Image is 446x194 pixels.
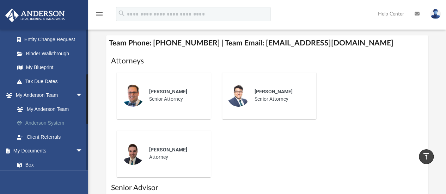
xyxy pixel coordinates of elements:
img: Anderson Advisors Platinum Portal [3,8,67,22]
i: search [118,10,126,17]
a: My Anderson Teamarrow_drop_down [5,88,93,102]
img: thumbnail [122,142,144,165]
a: Box [10,158,86,172]
a: Binder Walkthrough [10,46,93,61]
a: My Anderson Team [10,102,90,116]
h4: Team Phone: [PHONE_NUMBER] | Team Email: [EMAIL_ADDRESS][DOMAIN_NAME] [106,35,428,51]
img: User Pic [430,9,441,19]
span: [PERSON_NAME] [149,147,187,152]
a: Tax Due Dates [10,74,93,88]
div: Senior Attorney [144,83,206,108]
span: [PERSON_NAME] [255,89,293,94]
h1: Attorneys [111,56,423,66]
a: menu [95,13,104,18]
a: vertical_align_top [419,149,434,164]
i: menu [95,10,104,18]
a: My Blueprint [10,61,90,75]
a: Entity Change Request [10,33,93,47]
div: Attorney [144,141,206,166]
div: Senior Attorney [250,83,311,108]
span: arrow_drop_down [76,88,90,103]
h1: Senior Advisor [111,183,423,193]
span: arrow_drop_down [76,144,90,158]
a: Client Referrals [10,130,93,144]
a: My Documentsarrow_drop_down [5,144,90,158]
img: thumbnail [227,84,250,107]
img: thumbnail [122,84,144,107]
a: Anderson System [10,116,93,130]
i: vertical_align_top [422,152,430,161]
span: [PERSON_NAME] [149,89,187,94]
